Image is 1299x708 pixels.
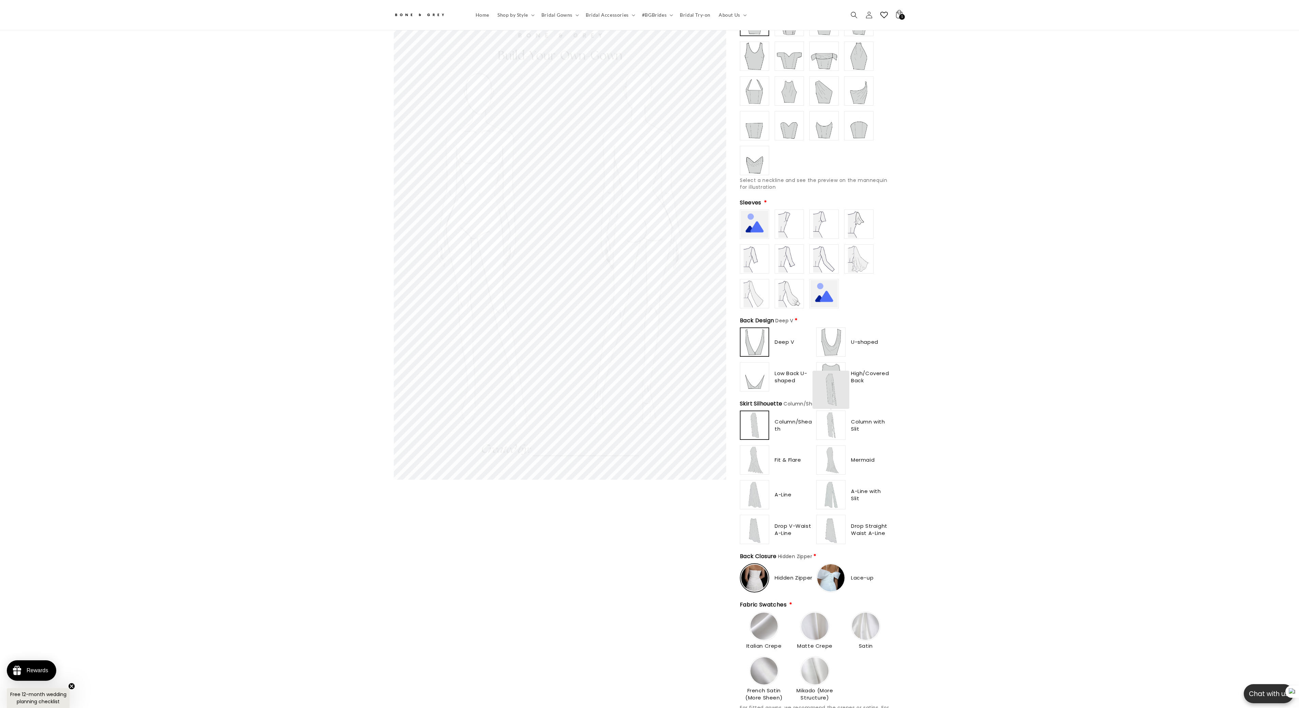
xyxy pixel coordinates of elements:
[750,613,778,640] img: https://cdn.shopify.com/s/files/1/0750/3832/7081/files/1-Italian-Crepe_995fc379-4248-4617-84cd-83...
[586,12,629,18] span: Bridal Accessories
[715,8,749,22] summary: About Us
[845,77,872,105] img: https://cdn.shopify.com/s/files/1/0750/3832/7081/files/asymmetric_thin_a5500f79-df9c-4d9e-8e7b-99...
[851,488,890,502] span: A-Line with Slit
[741,363,768,390] img: https://cdn.shopify.com/s/files/1/0750/3832/7081/files/low_back_u-shape_3a105116-46ad-468a-9f53-a...
[851,456,875,463] span: Mermaid
[750,657,778,684] img: https://cdn.shopify.com/s/files/1/0750/3832/7081/files/2-French-Satin_e30a17c1-17c2-464b-8a17-b37...
[851,338,878,345] span: U-shaped
[845,43,872,70] img: https://cdn.shopify.com/s/files/1/0750/3832/7081/files/high_neck.png?v=1756803384
[741,446,768,474] img: https://cdn.shopify.com/s/files/1/0750/3832/7081/files/fit_and_flare_4a72e90a-0f71-42d7-a592-d461...
[775,317,793,324] span: Deep V
[45,39,75,44] a: Write a review
[741,412,768,438] img: https://cdn.shopify.com/s/files/1/0750/3832/7081/files/column_b63d2362-462d-4147-b160-3913c547a70...
[845,112,872,139] img: https://cdn.shopify.com/s/files/1/0750/3832/7081/files/crescent_strapless_82f07324-8705-4873-92d2...
[817,564,845,591] img: https://cdn.shopify.com/s/files/1/0750/3832/7081/files/Closure-lace-up.jpg?v=1756370613
[741,112,768,139] img: https://cdn.shopify.com/s/files/1/0750/3832/7081/files/straight_strapless_18c662df-be54-47ef-b3bf...
[801,657,828,684] img: https://cdn.shopify.com/s/files/1/0750/3832/7081/files/5-Mikado.jpg?v=1756368359
[817,363,845,390] img: https://cdn.shopify.com/s/files/1/0750/3832/7081/files/covered_back_217a143e-7cbd-41b1-86c8-ae9b1...
[740,552,812,560] span: Back Closure
[394,10,726,480] media-gallery: Gallery Viewer
[845,211,872,238] img: https://cdn.shopify.com/s/files/1/0750/3832/7081/files/sleeves-shortflutter.jpg?v=1756369271
[810,280,838,307] img: https://cdn.shopify.com/s/files/1/0748/6904/7603/files/default_image_url.png?v=1713240055
[740,199,763,207] span: Sleeves
[719,12,740,18] span: About Us
[745,642,783,649] span: Italian Crepe
[740,400,824,408] span: Skirt Silhouette
[741,481,768,508] img: https://cdn.shopify.com/s/files/1/0750/3832/7081/files/a-line_37bf069e-4231-4b1a-bced-7ad1a487183...
[901,14,903,20] span: 1
[810,211,838,238] img: https://cdn.shopify.com/s/files/1/0750/3832/7081/files/sleeves-shortfitted.jpg?v=1756369245
[775,456,801,463] span: Fit & Flare
[741,245,768,273] img: https://cdn.shopify.com/s/files/1/0750/3832/7081/files/sleeves-elbowfitted.jpg?v=1756369284
[775,522,813,537] span: Drop V-Waist A-Line
[493,8,537,22] summary: Shop by Style
[741,77,768,105] img: https://cdn.shopify.com/s/files/1/0750/3832/7081/files/halter_straight_f0d600c4-90f4-4503-a970-e6...
[776,77,803,105] img: https://cdn.shopify.com/s/files/1/0750/3832/7081/files/halter.png?v=1756872993
[775,338,794,345] span: Deep V
[776,211,803,238] img: https://cdn.shopify.com/s/files/1/0750/3832/7081/files/sleeves-cap.jpg?v=1756369231
[776,43,803,70] img: https://cdn.shopify.com/s/files/1/0750/3832/7081/files/off-shoulder_sweetheart_1bdca986-a4a1-4613...
[775,491,792,498] span: A-Line
[852,613,879,640] img: https://cdn.shopify.com/s/files/1/0750/3832/7081/files/4-Satin.jpg?v=1756368085
[817,516,845,543] img: https://cdn.shopify.com/s/files/1/0750/3832/7081/files/drop-straight-waist-aline_17ac0158-d5ad-45...
[741,211,768,238] img: https://cdn.shopify.com/s/files/1/0748/6904/7603/files/default_image_url.png?v=1713240055
[845,245,872,273] img: https://cdn.shopify.com/s/files/1/0750/3832/7081/files/sleeves-fullflutter.jpg?v=1756369336
[817,412,845,439] img: https://cdn.shopify.com/s/files/1/0750/3832/7081/files/column_with_slit_95bf325b-2d13-487d-92d3-c...
[847,7,862,22] summary: Search
[778,553,812,560] span: Hidden Zipper
[796,642,834,649] span: Matte Crepe
[680,12,711,18] span: Bridal Try-on
[10,691,66,705] span: Free 12-month wedding planning checklist
[851,418,890,432] span: Column with Slit
[476,12,489,18] span: Home
[466,10,511,22] button: Write a review
[783,400,824,407] span: Column/Sheath
[851,522,890,537] span: Drop Straight Waist A-Line
[740,601,788,609] span: Fabric Swatches
[851,370,890,384] span: High/Covered Back
[775,574,812,581] span: Hidden Zipper
[817,328,845,356] img: https://cdn.shopify.com/s/files/1/0750/3832/7081/files/U-shape_straps_fbff469f-4062-48c2-a36c-292...
[1244,684,1294,703] button: Open chatbox
[740,177,887,190] span: Select a neckline and see the preview on the mannequin for illustration
[582,8,638,22] summary: Bridal Accessories
[817,446,845,474] img: https://cdn.shopify.com/s/files/1/0750/3832/7081/files/mermaid_dee7e2e6-f0b9-4e85-9a0c-8360725759...
[1244,689,1294,699] p: Chat with us
[817,481,845,508] img: https://cdn.shopify.com/s/files/1/0750/3832/7081/files/a-line_slit_3a481983-194c-46fe-90b3-ce96d0...
[776,112,803,139] img: https://cdn.shopify.com/s/files/1/0750/3832/7081/files/sweetheart_strapless_7aea53ca-b593-4872-9c...
[740,317,793,325] span: Back Design
[851,574,874,581] span: Lace-up
[676,8,715,22] a: Bridal Try-on
[858,642,874,649] span: Satin
[775,418,813,432] span: Column/Sheath
[776,280,803,307] img: https://cdn.shopify.com/s/files/1/0750/3832/7081/files/sleeves-fullbishop.jpg?v=1756369356
[740,687,788,701] span: French Satin (More Sheen)
[741,565,768,591] img: https://cdn.shopify.com/s/files/1/0750/3832/7081/files/Closure-zipper.png?v=1756370614
[741,43,768,70] img: https://cdn.shopify.com/s/files/1/0750/3832/7081/files/round_neck.png?v=1756872555
[810,112,838,139] img: https://cdn.shopify.com/s/files/1/0750/3832/7081/files/cateye_scoop_30b75c68-d5e8-4bfa-8763-e7190...
[801,613,828,640] img: https://cdn.shopify.com/s/files/1/0750/3832/7081/files/3-Matte-Crepe_80be2520-7567-4bc4-80bf-3eeb...
[810,245,838,273] img: https://cdn.shopify.com/s/files/1/0750/3832/7081/files/sleeves-fullfitted.jpg?v=1756369325
[810,77,838,105] img: https://cdn.shopify.com/s/files/1/0750/3832/7081/files/asymmetric_thick_aca1e7e1-7e80-4ab6-9dbb-1...
[391,7,465,23] a: Bone and Grey Bridal
[497,12,528,18] span: Shop by Style
[642,12,667,18] span: #BGBrides
[638,8,676,22] summary: #BGBrides
[741,147,768,174] img: https://cdn.shopify.com/s/files/1/0750/3832/7081/files/v-neck_strapless_e6e16057-372c-4ed6-ad8b-8...
[27,667,48,674] div: Rewards
[810,43,838,70] img: https://cdn.shopify.com/s/files/1/0750/3832/7081/files/off-shoulder_straight_69b741a5-1f6f-40ba-9...
[791,687,839,701] span: Mikado (More Structure)
[775,370,813,384] span: Low Back U-shaped
[537,8,582,22] summary: Bridal Gowns
[472,8,493,22] a: Home
[68,683,75,690] button: Close teaser
[741,329,768,355] img: https://cdn.shopify.com/s/files/1/0750/3832/7081/files/deep_v_back_3859ea34-be85-4461-984b-028969...
[741,516,768,543] img: https://cdn.shopify.com/s/files/1/0750/3832/7081/files/drop-v-waist-aline_078bfe7f-748c-4646-87b8...
[776,245,803,273] img: https://cdn.shopify.com/s/files/1/0750/3832/7081/files/sleeves-34-fitted.jpg?v=1756369303
[741,280,768,307] img: https://cdn.shopify.com/s/files/1/0750/3832/7081/files/sleeves-fullbell.jpg?v=1756369344
[7,688,70,708] div: Free 12-month wedding planning checklistClose teaser
[541,12,572,18] span: Bridal Gowns
[394,10,445,21] img: Bone and Grey Bridal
